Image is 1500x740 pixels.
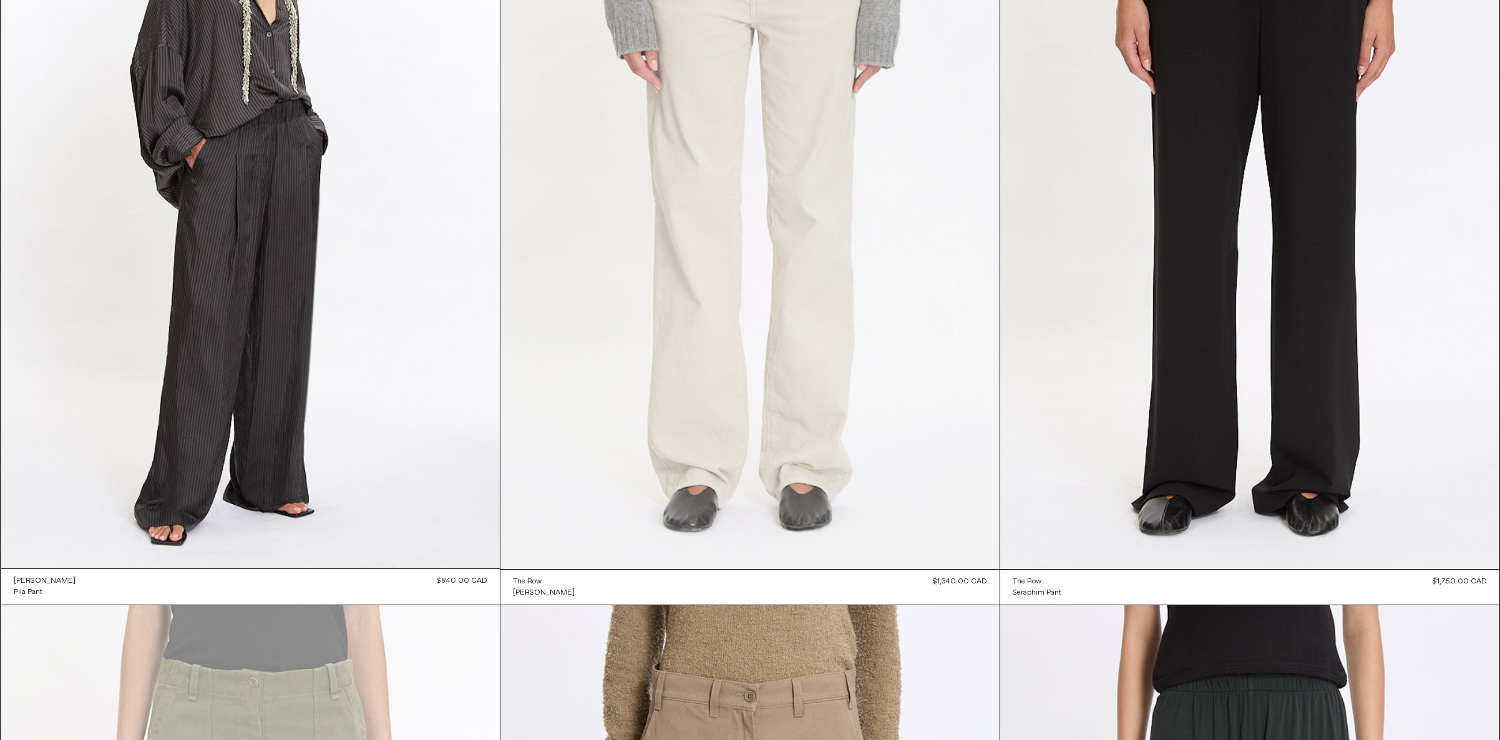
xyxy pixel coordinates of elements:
div: $1,340.00 CAD [933,576,987,587]
a: Pila Pant [14,587,75,598]
a: The Row [513,576,575,587]
div: $1,750.00 CAD [1433,576,1487,587]
div: $840.00 CAD [437,575,487,587]
a: [PERSON_NAME] [14,575,75,587]
div: Seraphim Pant [1013,588,1061,598]
a: The Row [1013,576,1061,587]
a: Seraphim Pant [1013,587,1061,598]
div: [PERSON_NAME] [513,588,575,598]
div: The Row [513,577,542,587]
div: The Row [1013,577,1041,587]
div: [PERSON_NAME] [14,576,75,587]
div: Pila Pant [14,587,42,598]
a: [PERSON_NAME] [513,587,575,598]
